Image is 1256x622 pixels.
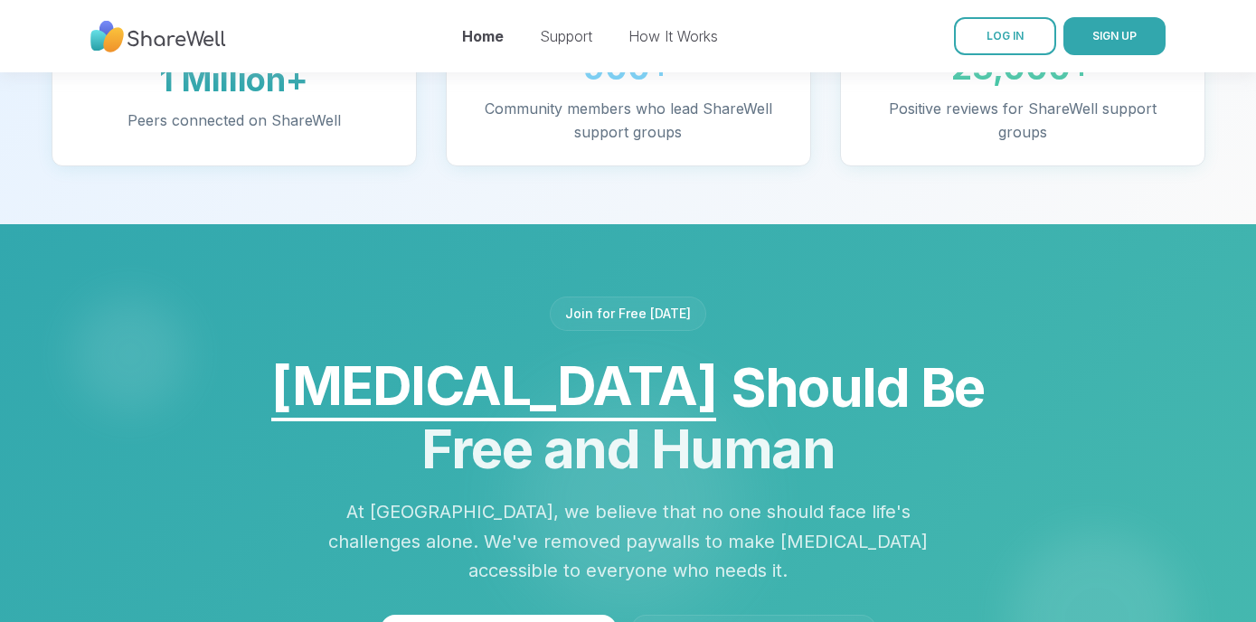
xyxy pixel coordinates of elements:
div: 1 Million+ [74,61,394,98]
a: Home [462,27,504,45]
a: Support [540,27,592,45]
span: LOG IN [987,29,1024,42]
p: At [GEOGRAPHIC_DATA], we believe that no one should face life's challenges alone. We've removed p... [325,497,932,586]
span: Should Be [165,353,1091,421]
span: Free and Human [421,416,835,481]
div: [MEDICAL_DATA] [271,351,716,419]
span: SIGN UP [1092,29,1137,42]
div: 23,000+ [863,50,1183,86]
img: ShareWell Nav Logo [90,12,226,61]
button: SIGN UP [1063,17,1166,55]
p: Peers connected on ShareWell [74,108,394,132]
div: Join for Free [DATE] [550,297,706,331]
div: 900+ [468,50,789,86]
a: How It Works [628,27,718,45]
a: LOG IN [954,17,1056,55]
p: Positive reviews for ShareWell support groups [863,97,1183,144]
p: Community members who lead ShareWell support groups [468,97,789,144]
